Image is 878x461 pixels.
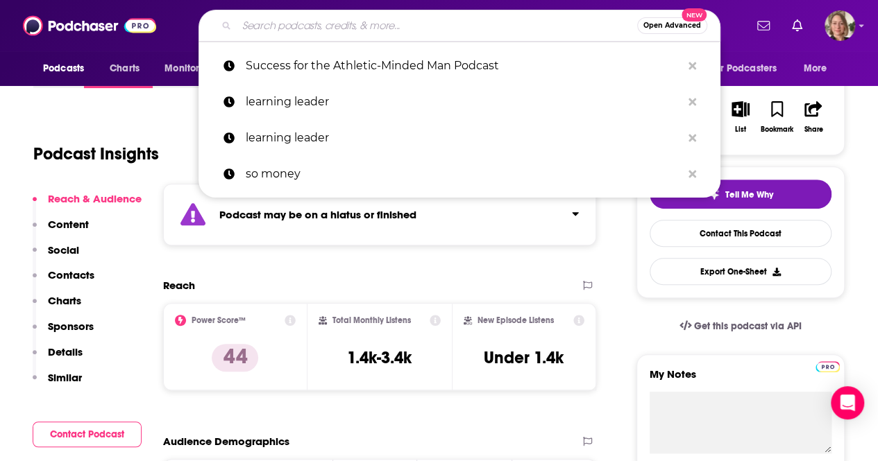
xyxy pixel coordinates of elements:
div: Search podcasts, credits, & more... [199,10,720,42]
h3: Under 1.4k [484,347,564,368]
img: User Profile [825,10,855,41]
a: Contact This Podcast [650,220,831,247]
button: open menu [701,55,797,82]
label: My Notes [650,367,831,392]
button: open menu [155,55,232,82]
h1: Podcast Insights [33,143,159,164]
span: Open Advanced [643,22,701,29]
a: learning leader [199,120,720,156]
h2: Power Score™ [192,315,246,325]
p: so money [246,156,682,192]
div: List [735,125,746,134]
button: Bookmark [759,92,795,142]
button: Contacts [33,268,94,294]
span: Logged in as AriFortierPr [825,10,855,41]
h2: Total Monthly Listens [332,315,411,325]
h2: New Episode Listens [478,315,554,325]
span: More [804,59,827,78]
p: Reach & Audience [48,192,142,205]
p: learning leader [246,84,682,120]
button: Sponsors [33,320,94,345]
button: tell me why sparkleTell Me Why [650,180,831,209]
p: 44 [212,344,258,372]
a: Get this podcast via API [668,309,813,343]
button: Contact Podcast [33,421,142,447]
h2: Audience Demographics [163,435,289,448]
p: Details [48,345,83,358]
button: Details [33,345,83,371]
a: learning leader [199,84,720,120]
a: Show notifications dropdown [786,14,808,37]
img: tell me why sparkle [709,189,720,200]
span: New [682,8,707,21]
img: Podchaser - Follow, Share and Rate Podcasts [23,12,156,39]
button: open menu [33,55,102,82]
button: Similar [33,371,82,397]
div: Open Intercom Messenger [831,386,864,419]
span: Charts [110,59,140,78]
h3: 1.4k-3.4k [347,347,412,368]
button: Share [795,92,831,142]
h2: Reach [163,279,195,292]
span: Tell Me Why [725,189,773,200]
strong: Podcast may be on a hiatus or finished [219,208,416,221]
p: Contacts [48,268,94,281]
p: Content [48,218,89,231]
p: Similar [48,371,82,384]
a: Pro website [816,359,840,372]
p: Sponsors [48,320,94,333]
input: Search podcasts, credits, & more... [237,15,637,37]
p: Success for the Athletic-Minded Man Podcast [246,48,682,84]
a: Show notifications dropdown [752,14,775,37]
p: Charts [48,294,81,307]
span: Podcasts [43,59,84,78]
span: For Podcasters [710,59,777,78]
button: Show profile menu [825,10,855,41]
button: List [723,92,759,142]
button: open menu [794,55,845,82]
p: learning leader [246,120,682,156]
a: Charts [101,55,148,82]
img: Podchaser Pro [816,361,840,372]
a: Success for the Athletic-Minded Man Podcast [199,48,720,84]
a: so money [199,156,720,192]
div: Share [804,125,822,134]
span: Monitoring [164,59,214,78]
p: Social [48,243,79,256]
section: Click to expand status details [163,184,596,245]
button: Charts [33,294,81,320]
span: Get this podcast via API [694,320,802,332]
button: Content [33,218,89,243]
button: Social [33,243,79,269]
div: Bookmark [761,125,793,134]
button: Reach & Audience [33,192,142,218]
button: Export One-Sheet [650,258,831,285]
button: Open AdvancedNew [637,17,707,34]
